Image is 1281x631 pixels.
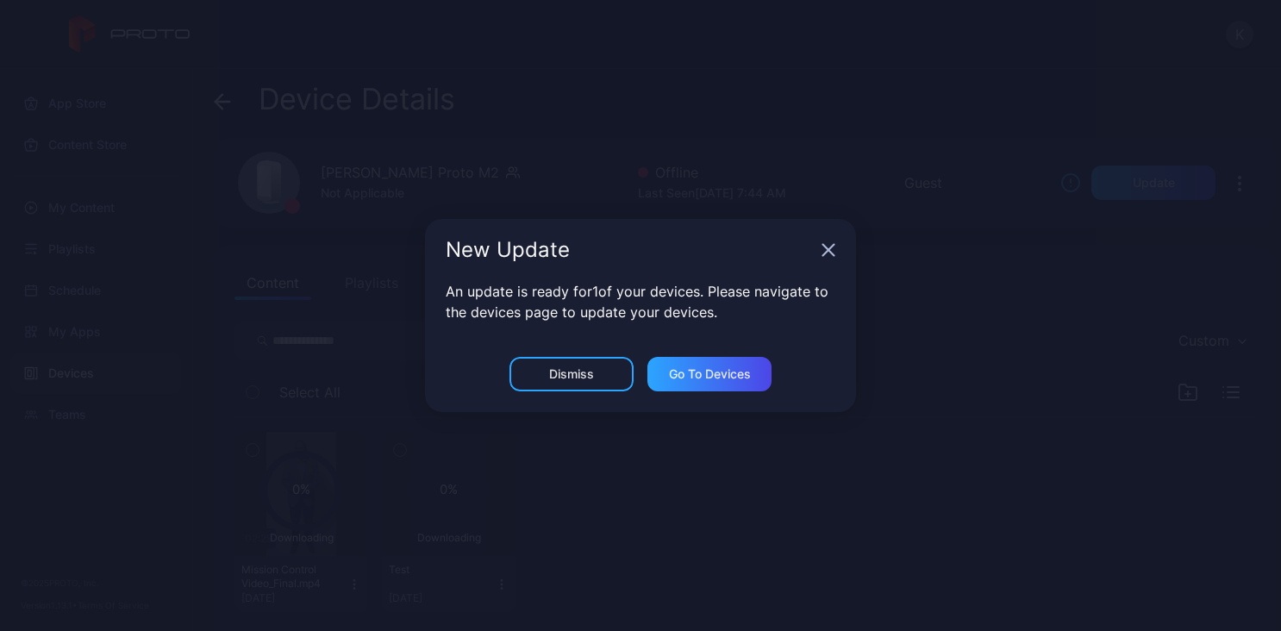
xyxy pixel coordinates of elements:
[549,367,594,381] div: Dismiss
[446,281,835,322] p: An update is ready for 1 of your devices. Please navigate to the devices page to update your devi...
[647,357,772,391] button: Go to devices
[509,357,634,391] button: Dismiss
[446,240,815,260] div: New Update
[669,367,751,381] div: Go to devices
